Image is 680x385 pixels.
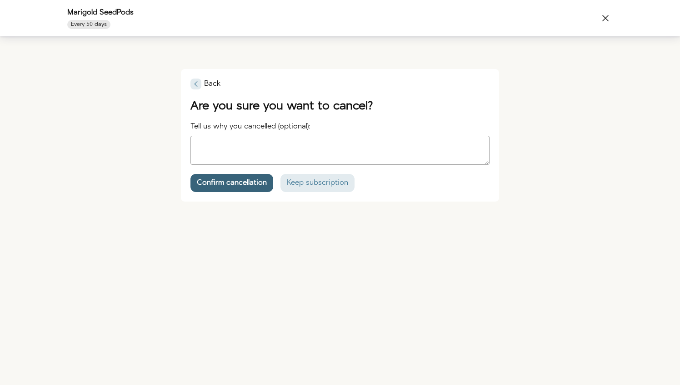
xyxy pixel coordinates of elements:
div: Keep subscription [287,179,348,187]
span: Back [190,79,220,89]
span: Support [19,6,52,15]
span: Tell us why you cancelled (optional): [190,121,310,132]
div: Are you sure you want to cancel? [190,100,490,112]
span: Every 50 days [71,21,107,28]
button: Confirm cancellation [190,174,273,192]
span: Marigold SeedPods [67,7,134,18]
span: Back [204,79,220,89]
div: Confirm cancellation [197,179,267,187]
button: Keep subscription [280,174,355,192]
